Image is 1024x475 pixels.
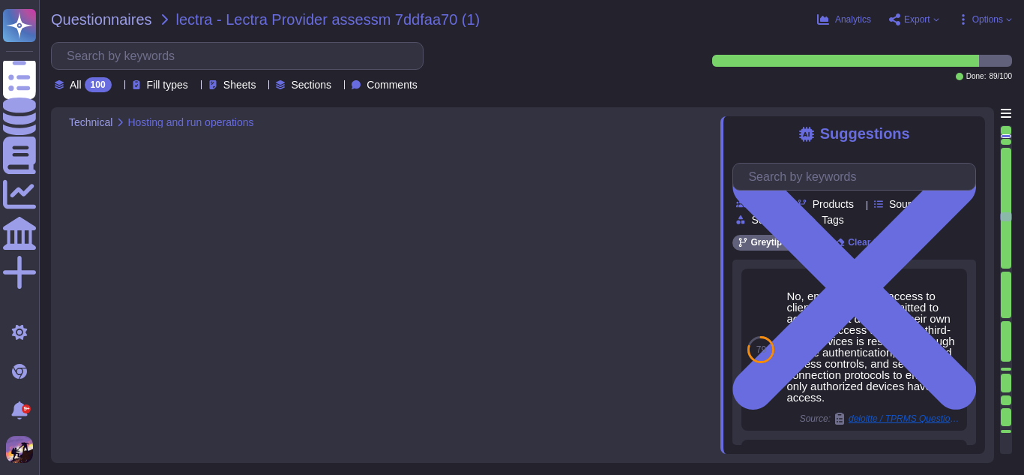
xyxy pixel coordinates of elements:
[176,12,481,27] span: lectra - Lectra Provider assessm 7ddfaa70 (1)
[147,80,188,90] span: Fill types
[904,15,930,24] span: Export
[367,80,418,90] span: Comments
[972,15,1003,24] span: Options
[3,433,43,466] button: user
[817,14,871,26] button: Analytics
[85,77,112,92] div: 100
[756,345,766,354] span: 79
[989,73,1012,80] span: 89 / 100
[51,12,152,27] span: Questionnaires
[22,404,31,413] div: 9+
[835,15,871,24] span: Analytics
[69,117,112,128] span: Technical
[59,43,423,69] input: Search by keywords
[291,80,331,90] span: Sections
[966,73,987,80] span: Done:
[70,80,82,90] span: All
[127,117,253,128] span: Hosting and run operations
[223,80,256,90] span: Sheets
[741,164,975,190] input: Search by keywords
[6,436,33,463] img: user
